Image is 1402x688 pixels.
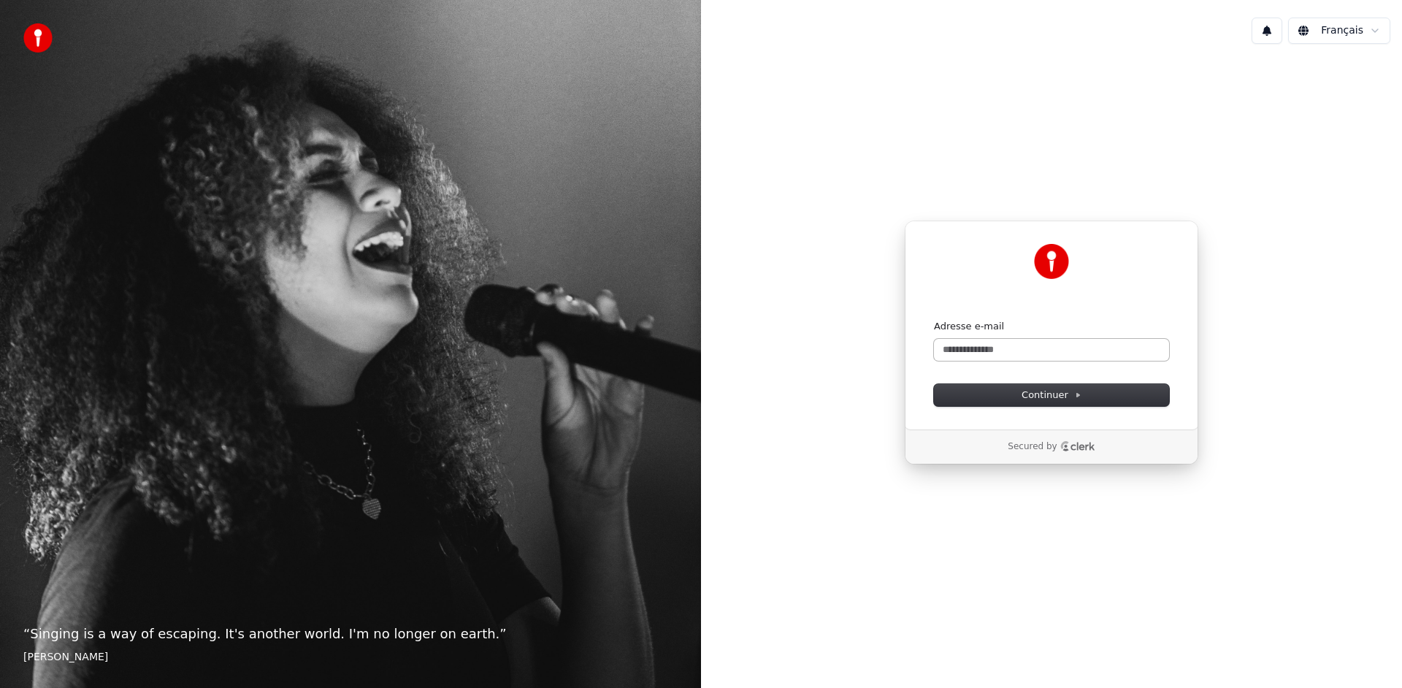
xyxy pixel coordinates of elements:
[23,650,678,665] footer: [PERSON_NAME]
[934,320,1004,333] label: Adresse e-mail
[1022,389,1081,402] span: Continuer
[1008,441,1057,453] p: Secured by
[1034,244,1069,279] img: Youka
[23,23,53,53] img: youka
[934,384,1169,406] button: Continuer
[23,624,678,644] p: “ Singing is a way of escaping. It's another world. I'm no longer on earth. ”
[1060,441,1095,451] a: Clerk logo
